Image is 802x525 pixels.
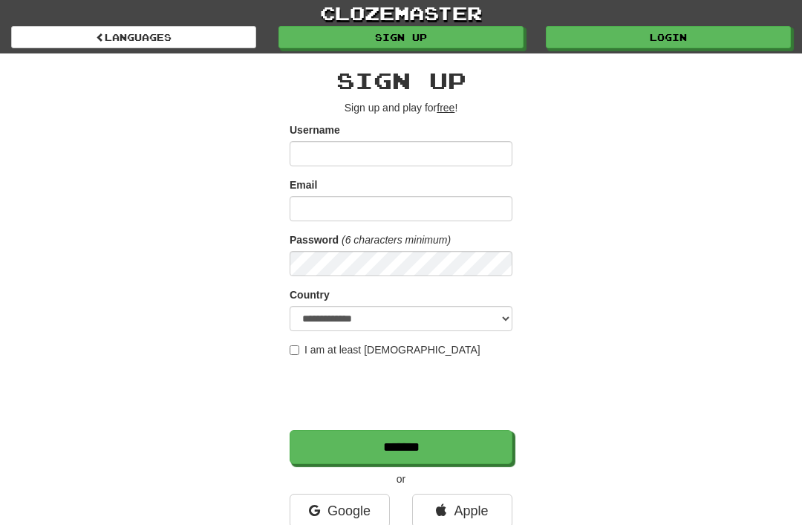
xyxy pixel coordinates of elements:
[290,232,339,247] label: Password
[342,234,451,246] em: (6 characters minimum)
[290,100,512,115] p: Sign up and play for !
[290,123,340,137] label: Username
[546,26,791,48] a: Login
[11,26,256,48] a: Languages
[290,345,299,355] input: I am at least [DEMOGRAPHIC_DATA]
[290,365,515,423] iframe: reCAPTCHA
[278,26,524,48] a: Sign up
[290,287,330,302] label: Country
[290,68,512,93] h2: Sign up
[290,342,480,357] label: I am at least [DEMOGRAPHIC_DATA]
[290,177,317,192] label: Email
[437,102,454,114] u: free
[290,472,512,486] p: or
